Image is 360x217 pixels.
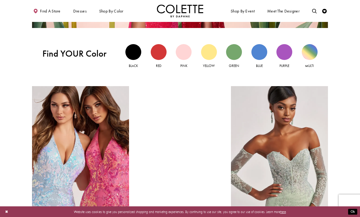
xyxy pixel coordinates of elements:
div: Multi view [302,44,318,60]
span: Meet the designer [267,9,300,13]
a: Meet the designer [266,5,301,17]
div: Pink view [176,44,192,60]
img: Colette by Daphne [157,5,203,17]
span: Yellow [203,64,215,68]
a: Visit Home Page [157,5,203,17]
a: Pink view Pink [176,44,192,69]
a: Red view Red [151,44,167,69]
span: Pink [180,64,187,68]
a: Multi view Multi [302,44,318,69]
a: Purple view Purple [276,44,292,69]
a: here [280,209,286,214]
a: Toggle search [311,5,318,17]
span: Find a store [40,9,61,13]
span: Blue [256,64,263,68]
p: Website uses cookies to give you personalized shopping and marketing experiences. By continuing t... [33,208,327,215]
div: Blue view [251,44,267,60]
div: Black view [125,44,141,60]
span: Dresses [72,5,88,17]
span: Red [156,64,161,68]
a: Black view Black [125,44,141,69]
span: Shop By Event [231,9,255,13]
span: Shop by color [98,5,124,17]
a: Find a store [32,5,62,17]
div: Green view [226,44,242,60]
span: Black [129,64,138,68]
div: Red view [151,44,167,60]
button: Close Dialog [3,208,10,216]
a: Sequin Dresses Related Link [32,86,129,208]
a: Blue view Blue [251,44,267,69]
a: Yellow view Yellow [201,44,217,69]
button: Submit Dialog [348,209,357,215]
div: Purple view [276,44,292,60]
span: Find YOUR Color [42,48,115,59]
span: Purple [279,64,289,68]
span: Multi [305,64,314,68]
a: Lace Dress Spring 2025 collection Related Link [231,86,328,208]
span: Dresses [73,9,87,13]
div: Yellow view [201,44,217,60]
span: Shop By Event [229,5,256,17]
a: Check Wishlist [321,5,328,17]
span: Green [229,64,239,68]
a: Green view Green [226,44,242,69]
span: Shop by color [99,9,124,13]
